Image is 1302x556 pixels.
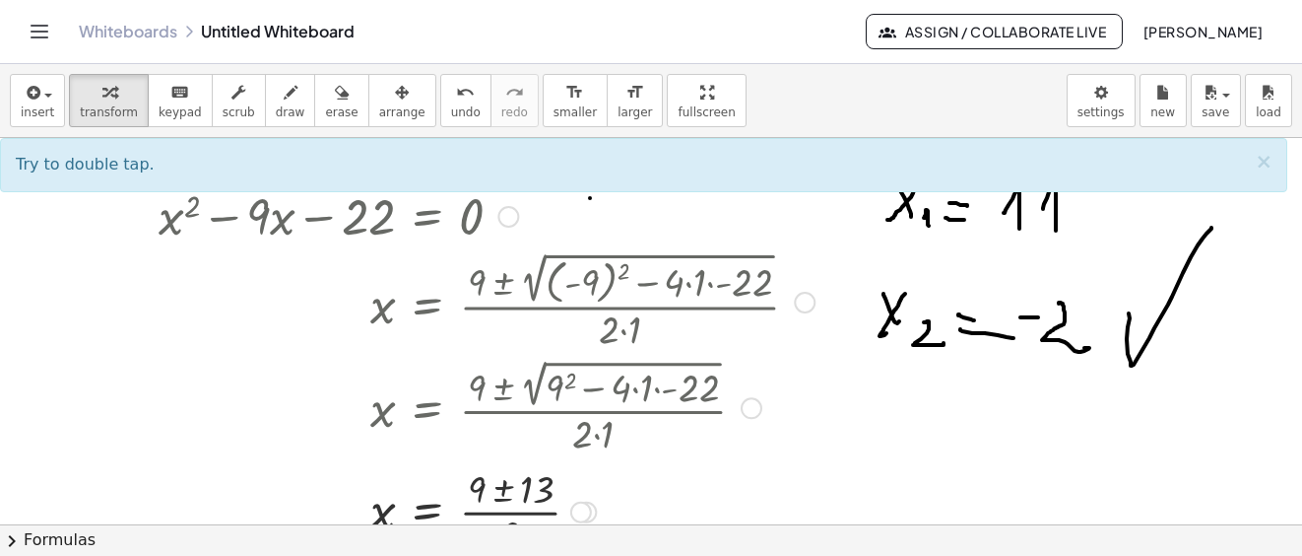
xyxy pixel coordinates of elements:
[1067,74,1136,127] button: settings
[543,74,608,127] button: format_sizesmaller
[368,74,436,127] button: arrange
[625,81,644,104] i: format_size
[440,74,491,127] button: undoundo
[667,74,746,127] button: fullscreen
[1139,74,1187,127] button: new
[1202,105,1229,119] span: save
[314,74,368,127] button: erase
[21,105,54,119] span: insert
[505,81,524,104] i: redo
[170,81,189,104] i: keyboard
[325,105,358,119] span: erase
[618,105,652,119] span: larger
[1142,23,1263,40] span: [PERSON_NAME]
[24,16,55,47] button: Toggle navigation
[379,105,425,119] span: arrange
[1255,152,1272,173] button: ×
[212,74,266,127] button: scrub
[79,22,177,41] a: Whiteboards
[565,81,584,104] i: format_size
[1191,74,1241,127] button: save
[69,74,149,127] button: transform
[148,74,213,127] button: keyboardkeypad
[456,81,475,104] i: undo
[1127,14,1278,49] button: [PERSON_NAME]
[678,105,735,119] span: fullscreen
[1255,150,1272,174] span: ×
[159,105,202,119] span: keypad
[490,74,539,127] button: redoredo
[265,74,316,127] button: draw
[607,74,663,127] button: format_sizelarger
[882,23,1106,40] span: Assign / Collaborate Live
[1077,105,1125,119] span: settings
[1245,74,1292,127] button: load
[223,105,255,119] span: scrub
[10,74,65,127] button: insert
[16,155,155,174] span: Try to double tap.
[451,105,481,119] span: undo
[501,105,528,119] span: redo
[553,105,597,119] span: smaller
[1150,105,1175,119] span: new
[276,105,305,119] span: draw
[1256,105,1281,119] span: load
[80,105,138,119] span: transform
[866,14,1123,49] button: Assign / Collaborate Live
